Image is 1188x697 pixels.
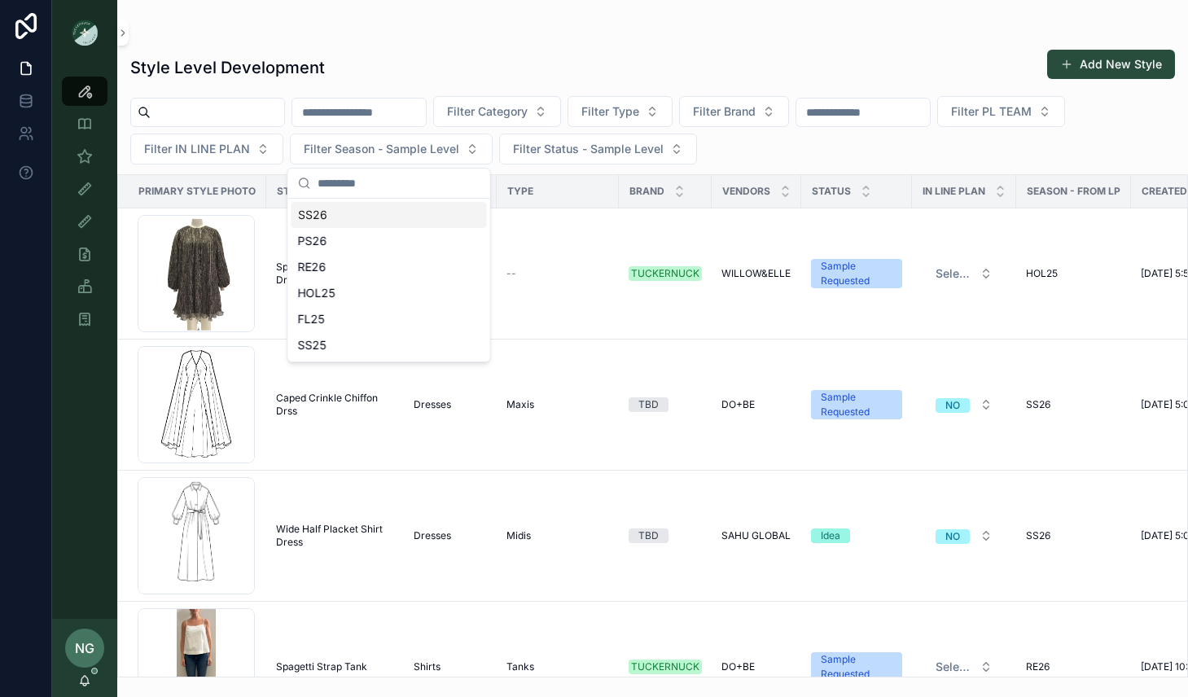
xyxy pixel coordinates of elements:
[499,134,697,164] button: Select Button
[922,389,1006,420] a: Select Button
[506,529,609,542] a: Midis
[812,185,851,198] span: Status
[923,521,1006,550] button: Select Button
[1027,185,1120,198] span: Season - From LP
[506,267,609,280] a: --
[721,267,791,280] span: WILLOW&ELLE
[1026,398,1050,411] span: SS26
[52,65,117,355] div: scrollable content
[631,266,699,281] div: TUCKERNUCK
[1026,660,1050,673] span: RE26
[821,652,892,682] div: Sample Requested
[629,397,702,412] a: TBD
[130,56,325,79] h1: Style Level Development
[288,199,490,362] div: Suggestions
[811,390,902,419] a: Sample Requested
[292,306,487,332] div: FL25
[629,528,702,543] a: TBD
[937,96,1065,127] button: Select Button
[679,96,789,127] button: Select Button
[923,185,985,198] span: IN LINE PLAN
[581,103,639,120] span: Filter Type
[276,660,394,673] a: Spagetti Strap Tank
[72,20,98,46] img: App logo
[923,652,1006,682] button: Select Button
[447,103,528,120] span: Filter Category
[507,185,533,198] span: Type
[922,520,1006,551] a: Select Button
[922,258,1006,289] a: Select Button
[721,267,791,280] a: WILLOW&ELLE
[506,398,534,411] span: Maxis
[414,529,487,542] a: Dresses
[75,638,94,658] span: NG
[629,266,702,281] a: TUCKERNUCK
[1026,398,1121,411] a: SS26
[811,652,902,682] a: Sample Requested
[638,397,659,412] div: TBD
[290,134,493,164] button: Select Button
[144,141,250,157] span: Filter IN LINE PLAN
[951,103,1032,120] span: Filter PL TEAM
[513,141,664,157] span: Filter Status - Sample Level
[130,134,283,164] button: Select Button
[414,398,487,411] a: Dresses
[414,660,487,673] a: Shirts
[721,398,755,411] span: DO+BE
[721,529,791,542] a: SAHU GLOBAL
[1026,267,1121,280] a: HOL25
[629,660,702,674] a: TUCKERNUCK
[506,660,609,673] a: Tanks
[936,659,973,675] span: Select a IN LINE PLAN
[506,398,609,411] a: Maxis
[304,141,459,157] span: Filter Season - Sample Level
[414,660,441,673] span: Shirts
[276,261,394,287] a: Sparkle Long Sleeve Mini Dress - CS
[568,96,673,127] button: Select Button
[276,392,394,418] a: Caped Crinkle Chiffon Drss
[693,103,756,120] span: Filter Brand
[629,185,664,198] span: Brand
[811,259,902,288] a: Sample Requested
[506,267,516,280] span: --
[1047,50,1175,79] button: Add New Style
[1026,267,1058,280] span: HOL25
[721,660,791,673] a: DO+BE
[506,529,531,542] span: Midis
[506,660,534,673] span: Tanks
[277,185,340,198] span: Style Name
[292,202,487,228] div: SS26
[721,398,791,411] a: DO+BE
[292,332,487,358] div: SS25
[821,259,892,288] div: Sample Requested
[821,528,840,543] div: Idea
[722,185,770,198] span: Vendors
[1026,660,1121,673] a: RE26
[936,265,973,282] span: Select a IN LINE PLAN
[945,398,960,413] div: NO
[1026,529,1050,542] span: SS26
[811,528,902,543] a: Idea
[292,228,487,254] div: PS26
[923,390,1006,419] button: Select Button
[721,529,791,542] span: SAHU GLOBAL
[721,660,755,673] span: DO+BE
[923,259,1006,288] button: Select Button
[433,96,561,127] button: Select Button
[821,390,892,419] div: Sample Requested
[138,185,256,198] span: Primary Style Photo
[414,398,451,411] span: Dresses
[292,280,487,306] div: HOL25
[414,529,451,542] span: Dresses
[276,523,394,549] a: Wide Half Placket Shirt Dress
[1026,529,1121,542] a: SS26
[922,651,1006,682] a: Select Button
[631,660,699,674] div: TUCKERNUCK
[945,529,960,544] div: NO
[638,528,659,543] div: TBD
[292,254,487,280] div: RE26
